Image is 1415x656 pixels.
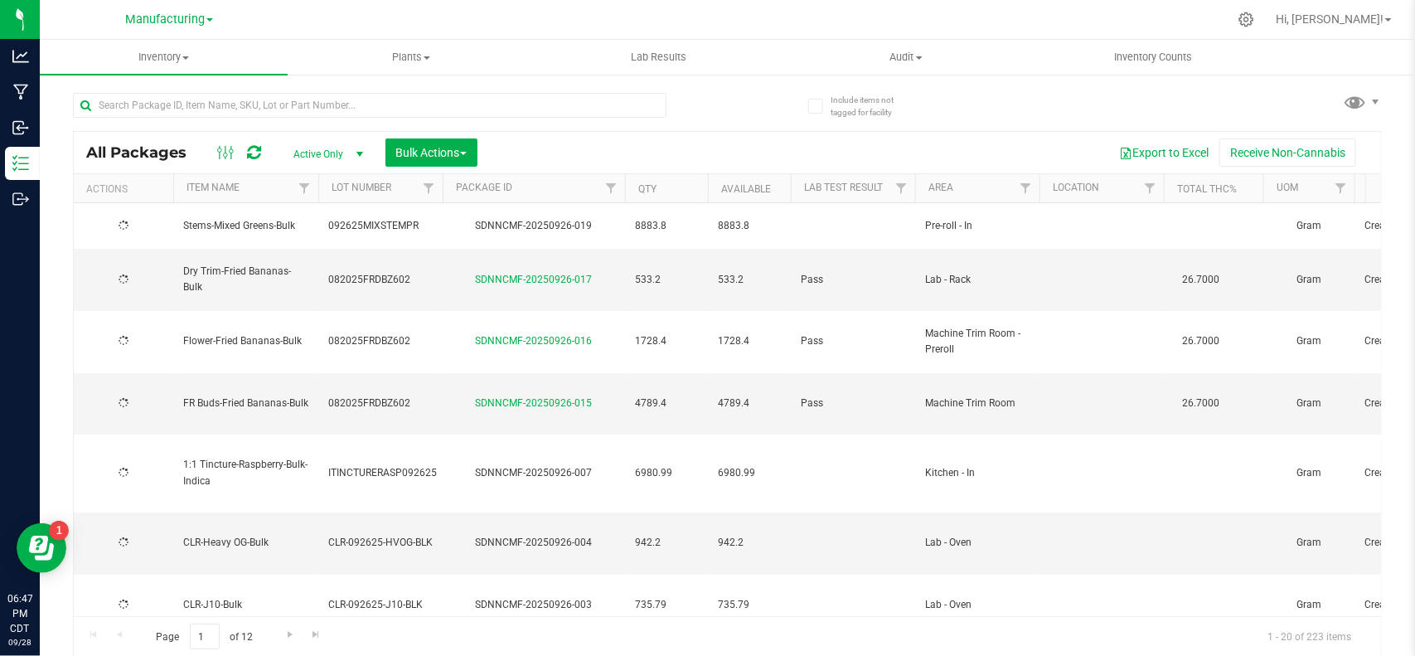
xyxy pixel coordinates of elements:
[1012,174,1039,202] a: Filter
[928,182,953,193] a: Area
[328,272,433,288] span: 082025FRDBZ602
[1277,182,1298,193] a: UOM
[1219,138,1356,167] button: Receive Non-Cannabis
[440,218,628,234] div: SDNNCMF-20250926-019
[12,191,29,207] inline-svg: Outbound
[635,465,698,481] span: 6980.99
[635,272,698,288] span: 533.2
[635,396,698,411] span: 4789.4
[608,50,709,65] span: Lab Results
[328,597,433,613] span: CLR-092625-J10-BLK
[125,12,205,27] span: Manufacturing
[183,264,308,295] span: Dry Trim-Fried Bananas-Bulk
[831,94,913,119] span: Include items not tagged for facility
[1030,40,1277,75] a: Inventory Counts
[142,624,267,649] span: Page of 12
[12,48,29,65] inline-svg: Analytics
[328,218,433,234] span: 092625MIXSTEMPR
[12,119,29,136] inline-svg: Inbound
[718,272,781,288] span: 533.2
[7,636,32,649] p: 09/28
[86,183,167,195] div: Actions
[17,523,66,573] iframe: Resource center
[718,218,781,234] span: 8883.8
[721,183,771,195] a: Available
[183,396,308,411] span: FR Buds-Fried Bananas-Bulk
[183,535,308,551] span: CLR-Heavy OG-Bulk
[925,535,1030,551] span: Lab - Oven
[1273,333,1345,349] span: Gram
[291,174,318,202] a: Filter
[925,218,1030,234] span: Pre-roll - In
[183,218,308,234] span: Stems-Mixed Greens-Bulk
[1273,465,1345,481] span: Gram
[1093,50,1215,65] span: Inventory Counts
[804,182,883,193] a: Lab Test Result
[635,597,698,613] span: 735.79
[440,535,628,551] div: SDNNCMF-20250926-004
[7,591,32,636] p: 06:47 PM CDT
[1273,535,1345,551] span: Gram
[12,155,29,172] inline-svg: Inventory
[783,40,1030,75] a: Audit
[925,597,1030,613] span: Lab - Oven
[40,50,288,65] span: Inventory
[456,182,512,193] a: Package ID
[635,218,698,234] span: 8883.8
[304,624,328,646] a: Go to the last page
[440,597,628,613] div: SDNNCMF-20250926-003
[86,143,203,162] span: All Packages
[801,272,905,288] span: Pass
[1177,183,1237,195] a: Total THC%
[718,535,781,551] span: 942.2
[1174,329,1228,353] span: 26.7000
[1236,12,1257,27] div: Manage settings
[288,40,535,75] a: Plants
[183,457,308,488] span: 1:1 Tincture-Raspberry-Bulk-Indica
[1273,597,1345,613] span: Gram
[328,535,433,551] span: CLR-092625-HVOG-BLK
[328,465,437,481] span: ITINCTURERASP092625
[598,174,625,202] a: Filter
[801,396,905,411] span: Pass
[1053,182,1099,193] a: Location
[1174,391,1228,415] span: 26.7000
[12,84,29,100] inline-svg: Manufacturing
[73,93,666,118] input: Search Package ID, Item Name, SKU, Lot or Part Number...
[278,624,302,646] a: Go to the next page
[638,183,657,195] a: Qty
[1273,396,1345,411] span: Gram
[476,335,593,347] a: SDNNCMF-20250926-016
[415,174,443,202] a: Filter
[801,333,905,349] span: Pass
[718,465,781,481] span: 6980.99
[49,521,69,541] iframe: Resource center unread badge
[925,272,1030,288] span: Lab - Rack
[476,274,593,285] a: SDNNCMF-20250926-017
[1108,138,1219,167] button: Export to Excel
[1273,272,1345,288] span: Gram
[440,465,628,481] div: SDNNCMF-20250926-007
[476,397,593,409] a: SDNNCMF-20250926-015
[888,174,915,202] a: Filter
[783,50,1030,65] span: Audit
[183,597,308,613] span: CLR-J10-Bulk
[1327,174,1354,202] a: Filter
[535,40,783,75] a: Lab Results
[925,396,1030,411] span: Machine Trim Room
[183,333,308,349] span: Flower-Fried Bananas-Bulk
[718,333,781,349] span: 1728.4
[925,326,1030,357] span: Machine Trim Room - Preroll
[1254,624,1364,649] span: 1 - 20 of 223 items
[925,465,1030,481] span: Kitchen - In
[1273,218,1345,234] span: Gram
[718,396,781,411] span: 4789.4
[396,146,467,159] span: Bulk Actions
[328,396,433,411] span: 082025FRDBZ602
[635,535,698,551] span: 942.2
[718,597,781,613] span: 735.79
[1174,268,1228,292] span: 26.7000
[635,333,698,349] span: 1728.4
[190,624,220,649] input: 1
